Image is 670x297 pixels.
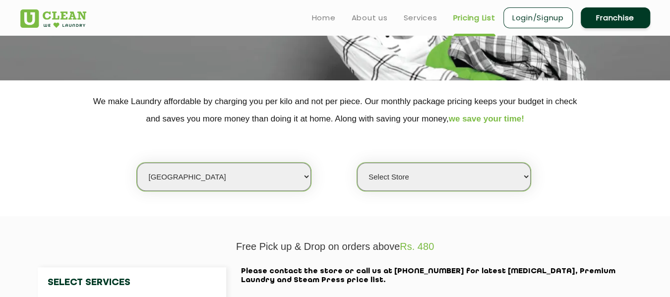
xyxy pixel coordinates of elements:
span: we save your time! [449,114,524,123]
span: Rs. 480 [400,241,434,252]
p: Free Pick up & Drop on orders above [20,241,650,252]
a: About us [352,12,388,24]
a: Franchise [581,7,650,28]
a: Services [404,12,437,24]
a: Login/Signup [503,7,573,28]
img: UClean Laundry and Dry Cleaning [20,9,86,28]
a: Pricing List [453,12,495,24]
a: Home [312,12,336,24]
p: We make Laundry affordable by charging you per kilo and not per piece. Our monthly package pricin... [20,93,650,127]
